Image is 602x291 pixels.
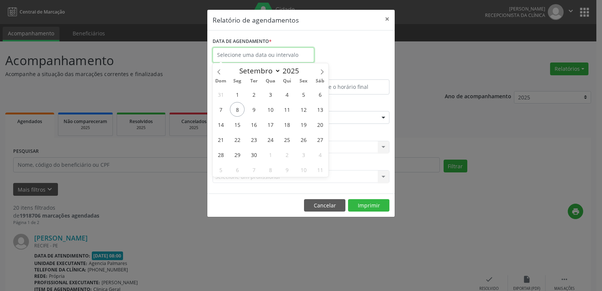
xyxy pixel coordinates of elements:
[213,36,272,47] label: DATA DE AGENDAMENTO
[313,102,327,117] span: Setembro 13, 2025
[296,102,311,117] span: Setembro 12, 2025
[313,162,327,177] span: Outubro 11, 2025
[279,79,295,84] span: Qui
[246,117,261,132] span: Setembro 16, 2025
[348,199,389,212] button: Imprimir
[263,87,278,102] span: Setembro 3, 2025
[263,162,278,177] span: Outubro 8, 2025
[313,132,327,147] span: Setembro 27, 2025
[380,10,395,28] button: Close
[280,147,294,162] span: Outubro 2, 2025
[230,147,245,162] span: Setembro 29, 2025
[236,66,281,76] select: Month
[280,162,294,177] span: Outubro 9, 2025
[296,117,311,132] span: Setembro 19, 2025
[295,79,312,84] span: Sex
[280,87,294,102] span: Setembro 4, 2025
[313,147,327,162] span: Outubro 4, 2025
[296,162,311,177] span: Outubro 10, 2025
[213,79,229,84] span: Dom
[213,132,228,147] span: Setembro 21, 2025
[230,87,245,102] span: Setembro 1, 2025
[230,102,245,117] span: Setembro 8, 2025
[246,87,261,102] span: Setembro 2, 2025
[313,117,327,132] span: Setembro 20, 2025
[263,102,278,117] span: Setembro 10, 2025
[246,132,261,147] span: Setembro 23, 2025
[296,132,311,147] span: Setembro 26, 2025
[213,87,228,102] span: Agosto 31, 2025
[263,147,278,162] span: Outubro 1, 2025
[246,79,262,84] span: Ter
[230,117,245,132] span: Setembro 15, 2025
[230,162,245,177] span: Outubro 6, 2025
[229,79,246,84] span: Seg
[296,147,311,162] span: Outubro 3, 2025
[263,117,278,132] span: Setembro 17, 2025
[213,117,228,132] span: Setembro 14, 2025
[281,66,306,76] input: Year
[246,102,261,117] span: Setembro 9, 2025
[313,87,327,102] span: Setembro 6, 2025
[312,79,328,84] span: Sáb
[263,132,278,147] span: Setembro 24, 2025
[296,87,311,102] span: Setembro 5, 2025
[213,162,228,177] span: Outubro 5, 2025
[262,79,279,84] span: Qua
[246,147,261,162] span: Setembro 30, 2025
[213,147,228,162] span: Setembro 28, 2025
[304,199,345,212] button: Cancelar
[213,102,228,117] span: Setembro 7, 2025
[280,102,294,117] span: Setembro 11, 2025
[230,132,245,147] span: Setembro 22, 2025
[280,132,294,147] span: Setembro 25, 2025
[303,68,389,79] label: ATÉ
[246,162,261,177] span: Outubro 7, 2025
[213,15,299,25] h5: Relatório de agendamentos
[280,117,294,132] span: Setembro 18, 2025
[213,47,314,62] input: Selecione uma data ou intervalo
[303,79,389,94] input: Selecione o horário final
